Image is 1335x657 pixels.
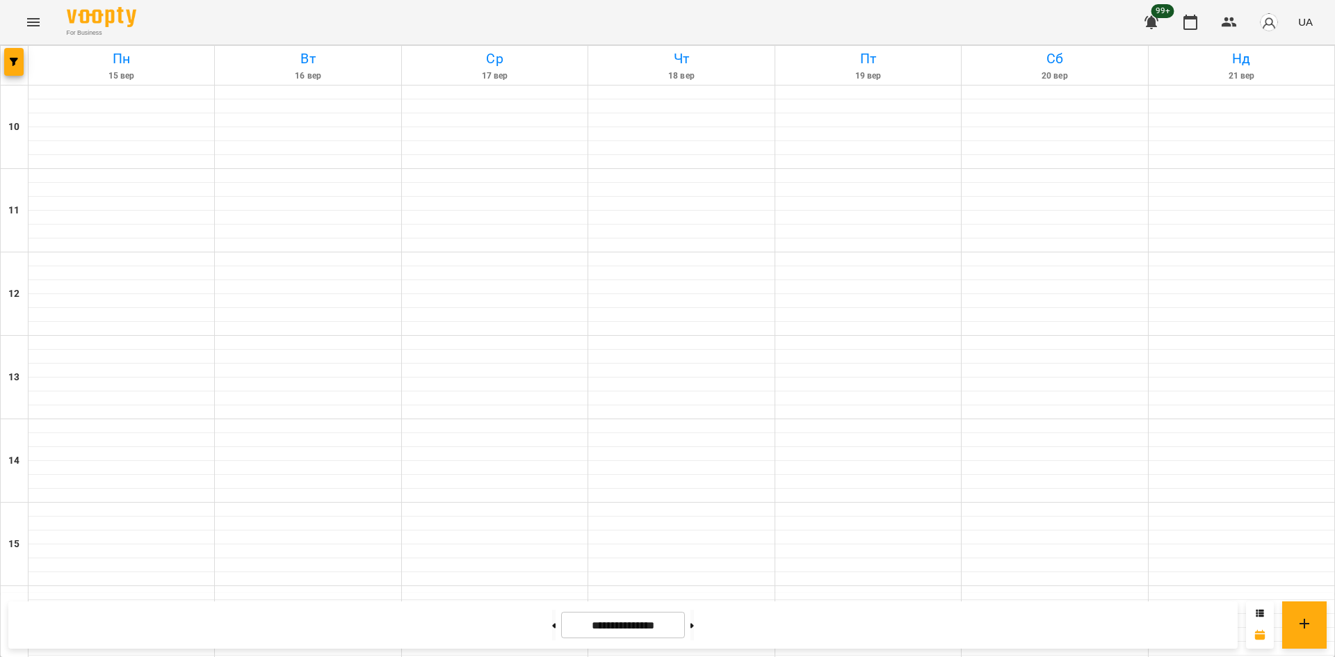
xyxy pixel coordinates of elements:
[1259,13,1279,32] img: avatar_s.png
[777,48,959,70] h6: Пт
[1151,4,1174,18] span: 99+
[777,70,959,83] h6: 19 вер
[8,453,19,469] h6: 14
[8,537,19,552] h6: 15
[1293,9,1318,35] button: UA
[590,70,772,83] h6: 18 вер
[8,203,19,218] h6: 11
[8,286,19,302] h6: 12
[67,29,136,38] span: For Business
[67,7,136,27] img: Voopty Logo
[17,6,50,39] button: Menu
[8,120,19,135] h6: 10
[31,70,212,83] h6: 15 вер
[31,48,212,70] h6: Пн
[964,70,1145,83] h6: 20 вер
[1151,70,1332,83] h6: 21 вер
[1298,15,1313,29] span: UA
[1151,48,1332,70] h6: Нд
[217,48,398,70] h6: Вт
[8,370,19,385] h6: 13
[217,70,398,83] h6: 16 вер
[404,48,585,70] h6: Ср
[964,48,1145,70] h6: Сб
[590,48,772,70] h6: Чт
[404,70,585,83] h6: 17 вер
